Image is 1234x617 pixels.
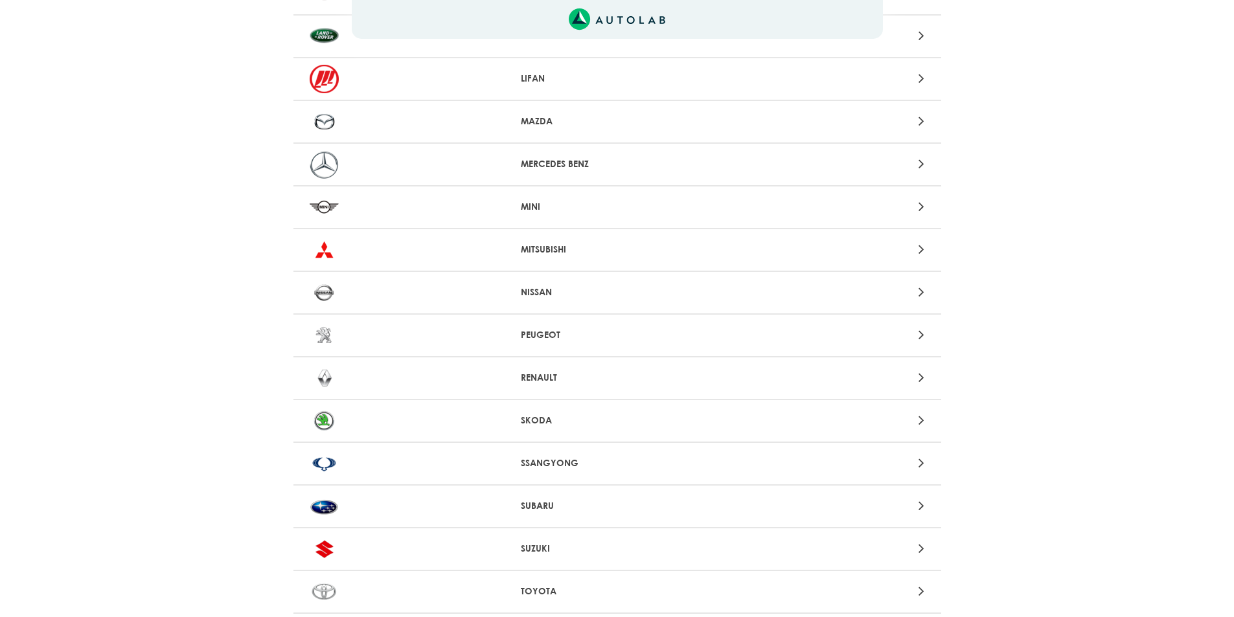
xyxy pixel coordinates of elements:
[310,364,339,392] img: RENAULT
[569,12,665,25] a: Link al sitio de autolab
[310,578,339,606] img: TOYOTA
[521,286,713,299] p: NISSAN
[521,243,713,256] p: MITSUBISHI
[521,542,713,555] p: SUZUKI
[521,456,713,470] p: SSANGYONG
[310,535,339,563] img: SUZUKI
[310,321,339,350] img: PEUGEOT
[310,407,339,435] img: SKODA
[521,72,713,85] p: LIFAN
[310,65,339,93] img: LIFAN
[310,492,339,521] img: SUBARU
[310,107,339,136] img: MAZDA
[310,449,339,478] img: SSANGYONG
[521,328,713,342] p: PEUGEOT
[310,150,339,179] img: MERCEDES BENZ
[521,200,713,214] p: MINI
[521,157,713,171] p: MERCEDES BENZ
[521,499,713,513] p: SUBARU
[521,585,713,598] p: TOYOTA
[521,115,713,128] p: MAZDA
[310,278,339,307] img: NISSAN
[310,236,339,264] img: MITSUBISHI
[310,193,339,221] img: MINI
[310,22,339,50] img: LAND ROVER
[521,371,713,385] p: RENAULT
[521,414,713,427] p: SKODA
